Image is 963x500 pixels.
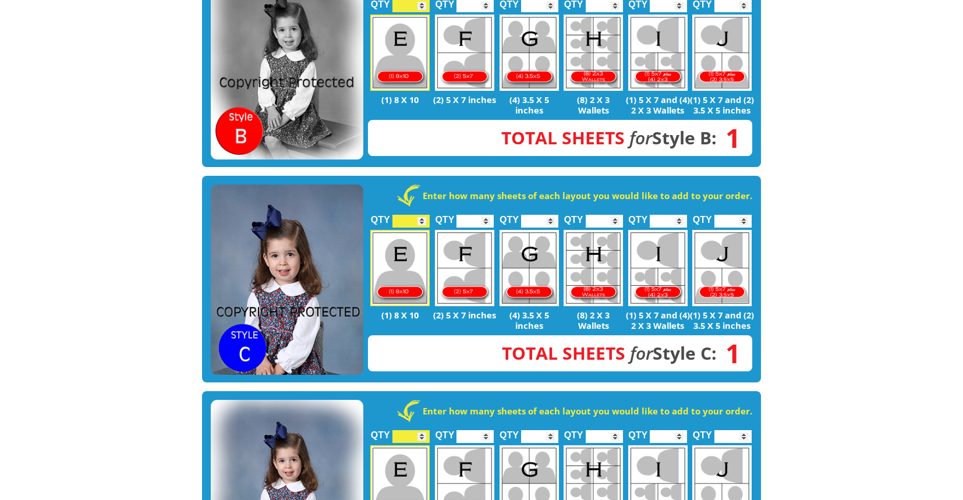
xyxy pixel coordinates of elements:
[497,310,561,331] p: (4) 3.5 X 5 inches
[502,341,625,365] span: Total Sheets
[423,190,752,201] strong: Enter how many sheets of each layout you would like to add to your order.
[717,347,741,360] span: 1
[564,202,583,231] label: QTY
[370,230,430,306] img: E
[211,185,363,375] img: STYLE C
[501,126,625,150] span: Total Sheets
[629,126,652,150] em: for
[693,202,712,231] label: QTY
[500,230,559,306] img: G
[370,15,430,91] img: E
[435,417,454,446] label: QTY
[561,94,626,115] p: (8) 2 X 3 Wallets
[500,15,559,91] img: G
[371,202,390,231] label: QTY
[433,310,497,320] p: (2) 5 X 7 inches
[692,15,752,91] img: J
[564,230,623,306] img: H
[501,126,717,150] strong: Style B:
[423,405,752,417] strong: Enter how many sheets of each layout you would like to add to your order.
[561,310,626,331] p: (8) 2 X 3 Wallets
[435,230,494,306] img: F
[435,202,454,231] label: QTY
[564,15,623,91] img: H
[435,15,494,91] img: F
[692,230,752,306] img: J
[433,94,497,105] p: (2) 5 X 7 inches
[500,417,519,446] label: QTY
[693,417,712,446] label: QTY
[628,202,647,231] label: QTY
[717,132,741,144] span: 1
[502,341,717,365] strong: Style C:
[371,417,390,446] label: QTY
[630,341,653,365] em: for
[628,230,688,306] img: I
[628,15,688,91] img: I
[625,310,690,331] p: (1) 5 X 7 and (4) 2 X 3 Wallets
[625,94,690,115] p: (1) 5 X 7 and (4) 2 X 3 Wallets
[690,310,755,331] p: (1) 5 X 7 and (2) 3.5 X 5 inches
[497,94,561,115] p: (4) 3.5 X 5 inches
[368,94,433,105] p: (1) 8 X 10
[628,417,647,446] label: QTY
[690,94,755,115] p: (1) 5 X 7 and (2) 3.5 X 5 inches
[564,417,583,446] label: QTY
[368,310,433,320] p: (1) 8 X 10
[500,202,519,231] label: QTY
